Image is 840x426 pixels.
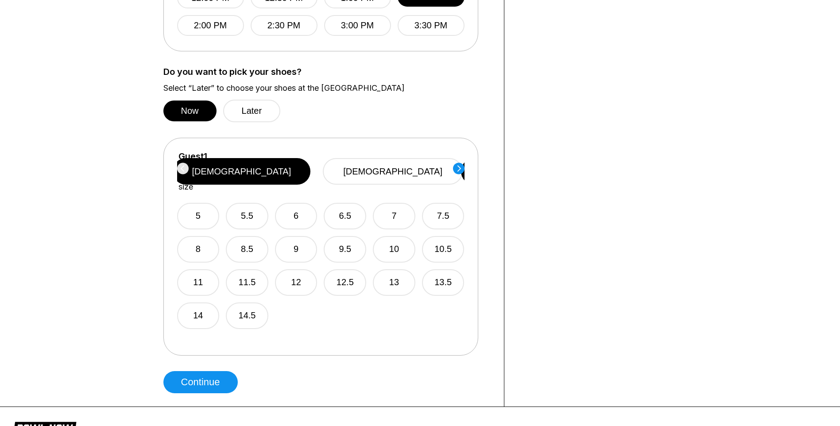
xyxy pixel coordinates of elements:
[226,269,268,296] button: 11.5
[178,151,207,161] label: Guest 1
[251,15,317,36] button: 2:30 PM
[323,158,463,185] button: [DEMOGRAPHIC_DATA]
[324,269,366,296] button: 12.5
[373,203,415,229] button: 7
[373,269,415,296] button: 13
[226,203,268,229] button: 5.5
[373,236,415,263] button: 10
[163,83,491,93] label: Select “Later” to choose your shoes at the [GEOGRAPHIC_DATA]
[226,302,268,329] button: 14.5
[422,269,465,296] button: 13.5
[422,203,465,229] button: 7.5
[177,15,244,36] button: 2:00 PM
[163,101,217,121] button: Now
[223,100,281,122] button: Later
[324,15,391,36] button: 3:00 PM
[275,269,317,296] button: 12
[398,15,465,36] button: 3:30 PM
[163,67,491,77] label: Do you want to pick your shoes?
[177,203,220,229] button: 5
[275,236,317,263] button: 9
[177,302,220,329] button: 14
[177,236,220,263] button: 8
[324,203,366,229] button: 6.5
[177,269,220,296] button: 11
[422,236,465,263] button: 10.5
[163,371,238,393] button: Continue
[173,158,311,185] button: [DEMOGRAPHIC_DATA]
[226,236,268,263] button: 8.5
[324,236,366,263] button: 9.5
[275,203,317,229] button: 6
